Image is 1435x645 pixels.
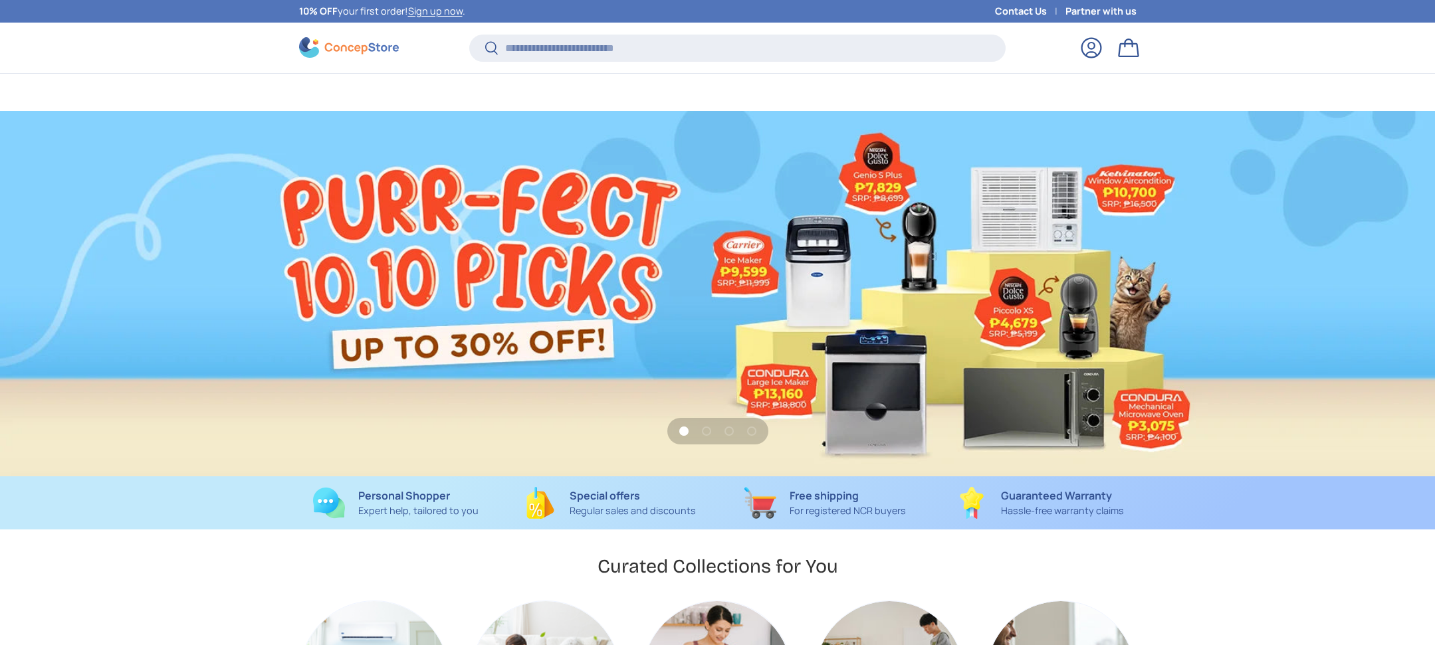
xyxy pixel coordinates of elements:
strong: Personal Shopper [358,488,450,503]
p: your first order! . [299,4,465,19]
strong: Special offers [570,488,640,503]
strong: Free shipping [790,488,859,503]
p: For registered NCR buyers [790,504,906,518]
p: Hassle-free warranty claims [1001,504,1124,518]
img: ConcepStore [299,37,399,58]
a: Personal Shopper Expert help, tailored to you [299,487,493,519]
p: Regular sales and discounts [570,504,696,518]
strong: 10% OFF [299,5,338,17]
a: Special offers Regular sales and discounts [514,487,707,519]
a: Free shipping For registered NCR buyers [728,487,922,519]
p: Expert help, tailored to you [358,504,479,518]
a: Contact Us [995,4,1065,19]
a: Guaranteed Warranty Hassle-free warranty claims [943,487,1137,519]
a: Sign up now [408,5,463,17]
h2: Curated Collections for You [598,554,838,579]
strong: Guaranteed Warranty [1001,488,1112,503]
a: Partner with us [1065,4,1137,19]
